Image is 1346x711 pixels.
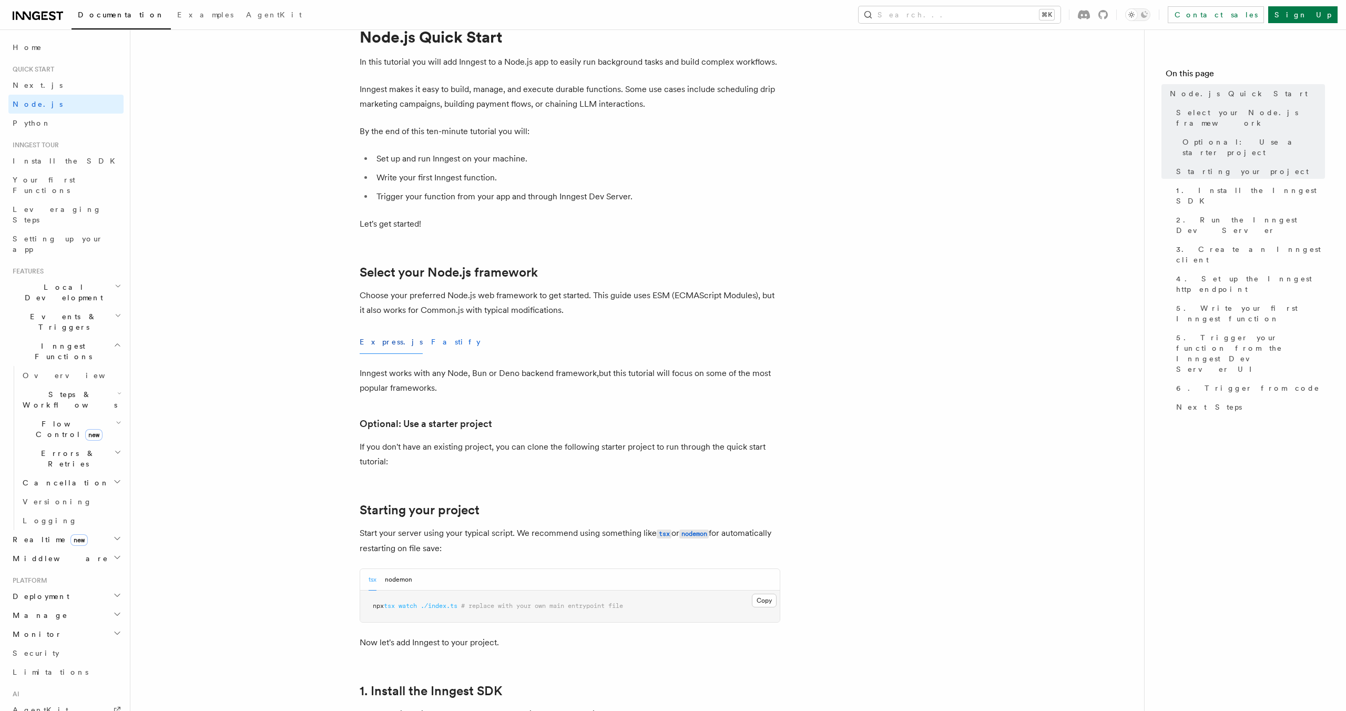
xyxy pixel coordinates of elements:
[8,690,19,698] span: AI
[23,497,92,506] span: Versioning
[360,440,780,469] p: If you don't have an existing project, you can clone the following starter project to run through...
[13,42,42,53] span: Home
[18,419,116,440] span: Flow Control
[1125,8,1150,21] button: Toggle dark mode
[8,76,124,95] a: Next.js
[8,170,124,200] a: Your first Functions
[8,606,124,625] button: Manage
[1176,166,1309,177] span: Starting your project
[13,176,75,195] span: Your first Functions
[1176,185,1325,206] span: 1. Install the Inngest SDK
[679,528,709,538] a: nodemon
[13,649,59,657] span: Security
[360,55,780,69] p: In this tutorial you will add Inngest to a Node.js app to easily run background tasks and build c...
[8,151,124,170] a: Install the SDK
[1176,273,1325,294] span: 4. Set up the Inngest http endpoint
[399,602,417,610] span: watch
[171,3,240,28] a: Examples
[8,278,124,307] button: Local Development
[18,389,117,410] span: Steps & Workflows
[1172,379,1325,398] a: 6. Trigger from code
[8,95,124,114] a: Node.js
[1176,215,1325,236] span: 2. Run the Inngest Dev Server
[1268,6,1338,23] a: Sign Up
[360,366,780,395] p: Inngest works with any Node, Bun or Deno backend framework,but this tutorial will focus on some o...
[1172,398,1325,417] a: Next Steps
[373,170,780,185] li: Write your first Inngest function.
[360,288,780,318] p: Choose your preferred Node.js web framework to get started. This guide uses ESM (ECMAScript Modul...
[8,587,124,606] button: Deployment
[18,478,109,488] span: Cancellation
[8,200,124,229] a: Leveraging Steps
[13,205,101,224] span: Leveraging Steps
[85,429,103,441] span: new
[8,141,59,149] span: Inngest tour
[1172,162,1325,181] a: Starting your project
[373,189,780,204] li: Trigger your function from your app and through Inngest Dev Server.
[8,65,54,74] span: Quick start
[8,38,124,57] a: Home
[1039,9,1054,20] kbd: ⌘K
[8,337,124,366] button: Inngest Functions
[8,663,124,682] a: Limitations
[373,602,384,610] span: npx
[385,569,412,591] button: nodemon
[8,530,124,549] button: Realtimenew
[1166,84,1325,103] a: Node.js Quick Start
[360,684,502,698] a: 1. Install the Inngest SDK
[1176,332,1325,374] span: 5. Trigger your function from the Inngest Dev Server UI
[18,492,124,511] a: Versioning
[18,448,114,469] span: Errors & Retries
[1172,299,1325,328] a: 5. Write your first Inngest function
[8,629,62,639] span: Monitor
[1172,269,1325,299] a: 4. Set up the Inngest http endpoint
[78,11,165,19] span: Documentation
[1176,244,1325,265] span: 3. Create an Inngest client
[1172,240,1325,269] a: 3. Create an Inngest client
[360,217,780,231] p: Let's get started!
[1168,6,1264,23] a: Contact sales
[1176,402,1242,412] span: Next Steps
[8,549,124,568] button: Middleware
[384,602,395,610] span: tsx
[360,635,780,650] p: Now let's add Inngest to your project.
[18,473,124,492] button: Cancellation
[360,526,780,556] p: Start your server using your typical script. We recommend using something like or for automatical...
[679,530,709,539] code: nodemon
[8,341,114,362] span: Inngest Functions
[431,330,481,354] button: Fastify
[8,282,115,303] span: Local Development
[8,576,47,585] span: Platform
[360,330,423,354] button: Express.js
[8,311,115,332] span: Events & Triggers
[752,594,777,607] button: Copy
[657,530,671,539] code: tsx
[13,119,51,127] span: Python
[1172,181,1325,210] a: 1. Install the Inngest SDK
[373,151,780,166] li: Set up and run Inngest on your machine.
[369,569,376,591] button: tsx
[360,124,780,139] p: By the end of this ten-minute tutorial you will:
[8,644,124,663] a: Security
[1170,88,1308,99] span: Node.js Quick Start
[13,235,103,253] span: Setting up your app
[18,444,124,473] button: Errors & Retries
[8,553,108,564] span: Middleware
[1176,383,1320,393] span: 6. Trigger from code
[8,267,44,276] span: Features
[461,602,623,610] span: # replace with your own main entrypoint file
[360,27,780,46] h1: Node.js Quick Start
[421,602,457,610] span: ./index.ts
[177,11,233,19] span: Examples
[240,3,308,28] a: AgentKit
[1172,328,1325,379] a: 5. Trigger your function from the Inngest Dev Server UI
[8,366,124,530] div: Inngest Functions
[8,307,124,337] button: Events & Triggers
[859,6,1061,23] button: Search...⌘K
[13,81,63,89] span: Next.js
[8,610,68,621] span: Manage
[1176,107,1325,128] span: Select your Node.js framework
[1178,133,1325,162] a: Optional: Use a starter project
[360,265,538,280] a: Select your Node.js framework
[246,11,302,19] span: AgentKit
